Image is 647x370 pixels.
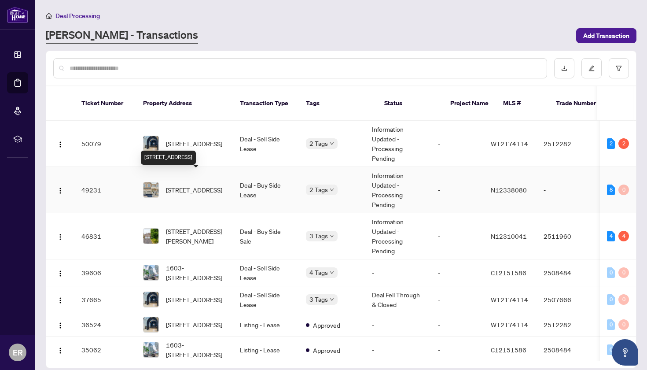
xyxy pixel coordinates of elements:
[431,213,484,259] td: -
[365,313,431,337] td: -
[143,136,158,151] img: thumbnail-img
[612,339,638,366] button: Open asap
[53,343,67,357] button: Logo
[74,213,136,259] td: 46831
[233,167,299,213] td: Deal - Buy Side Lease
[309,231,328,241] span: 3 Tags
[57,322,64,329] img: Logo
[583,29,629,43] span: Add Transaction
[74,337,136,363] td: 35062
[431,259,484,286] td: -
[46,28,198,44] a: [PERSON_NAME] - Transactions
[431,313,484,337] td: -
[309,267,328,277] span: 4 Tags
[233,313,299,337] td: Listing - Lease
[537,121,598,167] td: 2512282
[13,346,23,359] span: ER
[7,7,28,23] img: logo
[491,186,527,194] span: N12338080
[365,167,431,213] td: Information Updated - Processing Pending
[74,313,136,337] td: 36524
[143,182,158,197] img: thumbnail-img
[166,139,222,148] span: [STREET_ADDRESS]
[616,65,622,71] span: filter
[365,121,431,167] td: Information Updated - Processing Pending
[55,12,100,20] span: Deal Processing
[313,320,340,330] span: Approved
[330,141,334,146] span: down
[537,337,598,363] td: 2508484
[141,151,196,165] div: [STREET_ADDRESS]
[309,294,328,304] span: 3 Tags
[233,286,299,313] td: Deal - Sell Side Lease
[618,231,629,241] div: 4
[233,213,299,259] td: Deal - Buy Side Sale
[53,266,67,280] button: Logo
[607,344,615,355] div: 0
[53,292,67,307] button: Logo
[554,58,574,78] button: download
[57,141,64,148] img: Logo
[496,86,549,121] th: MLS #
[330,234,334,238] span: down
[365,213,431,259] td: Information Updated - Processing Pending
[330,297,334,302] span: down
[233,337,299,363] td: Listing - Lease
[143,265,158,280] img: thumbnail-img
[166,185,222,195] span: [STREET_ADDRESS]
[166,263,226,282] span: 1603-[STREET_ADDRESS]
[537,213,598,259] td: 2511960
[74,259,136,286] td: 39606
[588,65,595,71] span: edit
[74,286,136,313] td: 37665
[57,297,64,304] img: Logo
[143,342,158,357] img: thumbnail-img
[166,320,222,329] span: [STREET_ADDRESS]
[443,86,496,121] th: Project Name
[233,259,299,286] td: Deal - Sell Side Lease
[607,319,615,330] div: 0
[166,295,222,304] span: [STREET_ADDRESS]
[166,226,226,246] span: [STREET_ADDRESS][PERSON_NAME]
[431,167,484,213] td: -
[618,319,629,330] div: 0
[74,121,136,167] td: 50079
[537,167,598,213] td: -
[74,86,136,121] th: Ticket Number
[330,270,334,275] span: down
[431,337,484,363] td: -
[57,270,64,277] img: Logo
[561,65,567,71] span: download
[53,318,67,332] button: Logo
[166,340,226,359] span: 1603-[STREET_ADDRESS]
[618,294,629,305] div: 0
[309,185,328,195] span: 2 Tags
[607,138,615,149] div: 2
[607,185,615,195] div: 8
[491,346,526,354] span: C12151586
[537,259,598,286] td: 2508484
[53,183,67,197] button: Logo
[491,296,528,303] span: W12174114
[618,185,629,195] div: 0
[491,140,528,148] span: W12174114
[576,28,636,43] button: Add Transaction
[74,167,136,213] td: 49231
[581,58,602,78] button: edit
[53,137,67,151] button: Logo
[313,345,340,355] span: Approved
[491,232,527,240] span: N12310041
[607,267,615,278] div: 0
[609,58,629,78] button: filter
[143,229,158,244] img: thumbnail-img
[491,321,528,329] span: W12174114
[431,121,484,167] td: -
[233,86,299,121] th: Transaction Type
[537,313,598,337] td: 2512282
[57,233,64,240] img: Logo
[233,121,299,167] td: Deal - Sell Side Lease
[299,86,377,121] th: Tags
[377,86,443,121] th: Status
[46,13,52,19] span: home
[330,188,334,192] span: down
